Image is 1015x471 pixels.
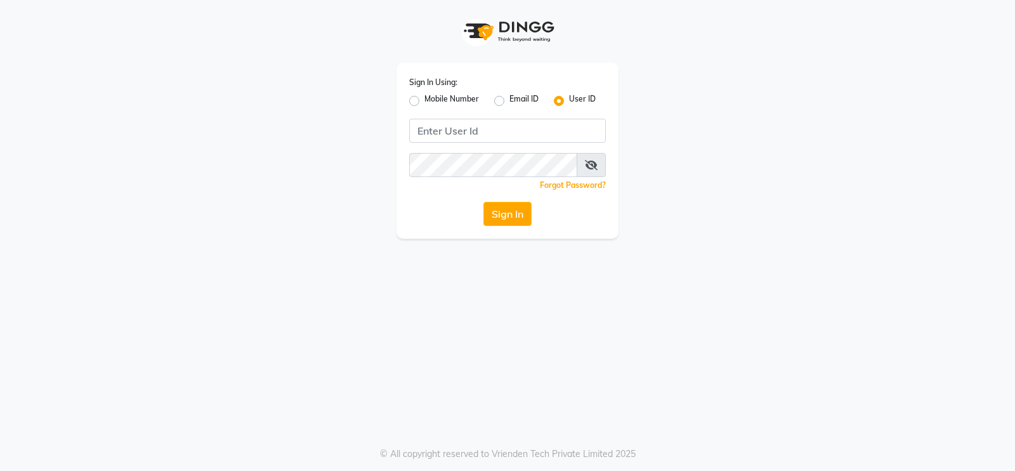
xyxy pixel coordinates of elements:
[509,93,539,109] label: Email ID
[569,93,596,109] label: User ID
[409,153,577,177] input: Username
[409,119,606,143] input: Username
[483,202,532,226] button: Sign In
[457,13,558,50] img: logo1.svg
[409,77,457,88] label: Sign In Using:
[540,180,606,190] a: Forgot Password?
[424,93,479,109] label: Mobile Number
